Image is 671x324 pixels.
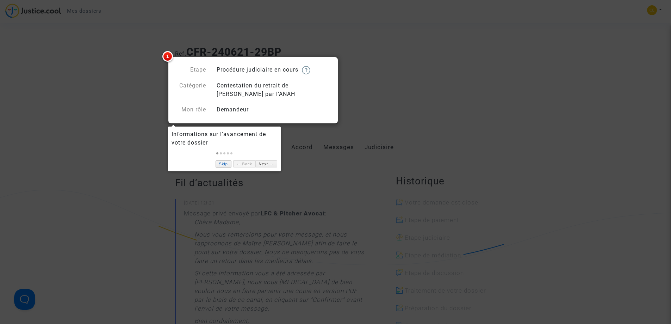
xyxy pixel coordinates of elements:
span: 1 [162,51,173,62]
div: Mon rôle [170,105,211,114]
a: Next → [255,160,277,168]
div: Demandeur [211,105,336,114]
div: Informations sur l'avancement de votre dossier [172,130,277,147]
div: Procédure judiciaire en cours [211,66,336,74]
div: Etape [170,66,211,74]
a: Skip [216,160,231,168]
img: help.svg [302,66,310,74]
div: Contestation du retrait de [PERSON_NAME] par l'ANAH [211,81,336,98]
div: Catégorie [170,81,211,98]
a: ← Back [233,160,255,168]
